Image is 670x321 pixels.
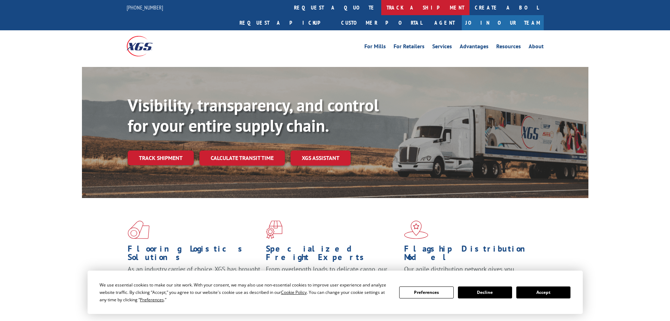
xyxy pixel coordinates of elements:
a: Join Our Team [462,15,544,30]
a: Track shipment [128,150,194,165]
p: From overlength loads to delicate cargo, our experienced staff knows the best way to move your fr... [266,265,399,296]
span: Our agile distribution network gives you nationwide inventory management on demand. [404,265,534,282]
img: xgs-icon-total-supply-chain-intelligence-red [128,221,149,239]
a: Customer Portal [336,15,427,30]
button: Accept [516,286,570,298]
a: About [529,44,544,51]
img: xgs-icon-focused-on-flooring-red [266,221,282,239]
a: Services [432,44,452,51]
div: We use essential cookies to make our site work. With your consent, we may also use non-essential ... [100,281,391,303]
img: xgs-icon-flagship-distribution-model-red [404,221,428,239]
a: Agent [427,15,462,30]
button: Decline [458,286,512,298]
a: [PHONE_NUMBER] [127,4,163,11]
a: Calculate transit time [199,150,285,166]
div: Cookie Consent Prompt [88,271,583,314]
a: Resources [496,44,521,51]
b: Visibility, transparency, and control for your entire supply chain. [128,94,379,136]
h1: Specialized Freight Experts [266,245,399,265]
span: Preferences [140,297,164,303]
a: For Retailers [394,44,425,51]
h1: Flooring Logistics Solutions [128,245,261,265]
a: XGS ASSISTANT [291,150,351,166]
a: Advantages [460,44,489,51]
span: Cookie Policy [281,289,307,295]
button: Preferences [399,286,453,298]
a: Request a pickup [234,15,336,30]
a: For Mills [364,44,386,51]
span: As an industry carrier of choice, XGS has brought innovation and dedication to flooring logistics... [128,265,260,290]
h1: Flagship Distribution Model [404,245,537,265]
